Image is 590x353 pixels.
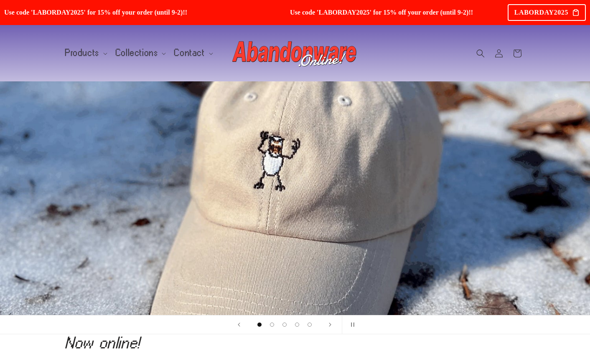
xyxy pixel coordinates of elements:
[60,44,111,62] summary: Products
[266,318,278,331] button: Load slide 2 of 5
[290,8,565,16] span: Use code 'LABORDAY2025' for 15% off your order (until 9-2)!!
[278,318,291,331] button: Load slide 3 of 5
[230,315,248,334] button: Previous slide
[321,315,339,334] button: Next slide
[65,336,525,349] h2: Now online!
[169,44,216,62] summary: Contact
[116,49,158,57] span: Collections
[471,44,490,63] summary: Search
[4,8,279,16] span: Use code 'LABORDAY2025' for 15% off your order (until 9-2)!!
[111,44,170,62] summary: Collections
[342,315,360,334] button: Pause slideshow
[303,318,316,331] button: Load slide 5 of 5
[174,49,205,57] span: Contact
[291,318,303,331] button: Load slide 4 of 5
[232,37,358,70] img: Abandonware
[229,33,361,73] a: Abandonware
[508,4,586,21] div: LABORDAY2025
[253,318,266,331] button: Load slide 1 of 5
[65,49,99,57] span: Products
